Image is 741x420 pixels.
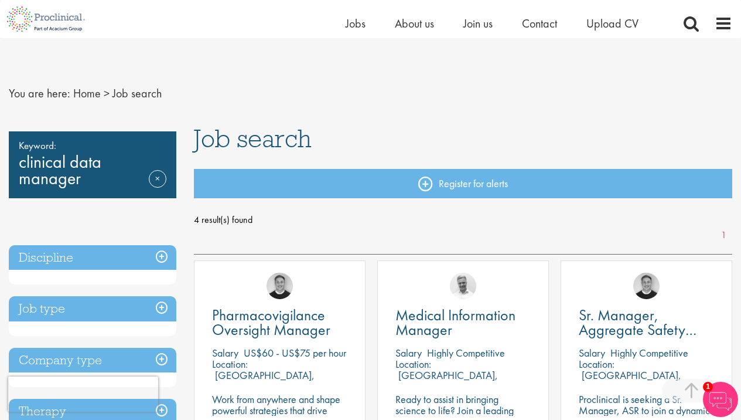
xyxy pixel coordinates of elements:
span: Job search [194,123,312,154]
span: Location: [579,357,614,371]
p: US$60 - US$75 per hour [244,346,346,360]
h3: Job type [9,296,176,321]
span: Location: [395,357,431,371]
a: Sr. Manager, Aggregate Safety Reporting [579,308,714,337]
p: Highly Competitive [610,346,688,360]
a: Remove [149,170,166,204]
a: Upload CV [586,16,638,31]
h3: Company type [9,348,176,373]
img: Chatbot [703,382,738,417]
p: [GEOGRAPHIC_DATA], [GEOGRAPHIC_DATA] [395,368,498,393]
span: You are here: [9,86,70,101]
p: [GEOGRAPHIC_DATA], [GEOGRAPHIC_DATA] [579,368,681,393]
img: Bo Forsen [267,273,293,299]
span: Salary [212,346,238,360]
a: About us [395,16,434,31]
a: 1 [715,229,732,242]
img: Joshua Bye [450,273,476,299]
span: > [104,86,110,101]
span: Salary [395,346,422,360]
span: Sr. Manager, Aggregate Safety Reporting [579,305,696,354]
p: Highly Competitive [427,346,505,360]
span: Salary [579,346,605,360]
span: Keyword: [19,137,166,154]
span: 4 result(s) found [194,211,732,229]
a: breadcrumb link [73,86,101,101]
span: Medical Information Manager [395,305,515,340]
span: Pharmacovigilance Oversight Manager [212,305,330,340]
span: Location: [212,357,248,371]
a: Jobs [346,16,366,31]
a: Register for alerts [194,169,732,198]
div: clinical data manager [9,131,176,198]
span: Job search [112,86,162,101]
img: Bo Forsen [633,273,660,299]
span: 1 [703,382,713,392]
a: Pharmacovigilance Oversight Manager [212,308,347,337]
a: Contact [522,16,557,31]
a: Medical Information Manager [395,308,531,337]
h3: Discipline [9,245,176,270]
iframe: reCAPTCHA [8,377,158,412]
a: Join us [463,16,493,31]
p: [GEOGRAPHIC_DATA], [GEOGRAPHIC_DATA] [212,368,315,393]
